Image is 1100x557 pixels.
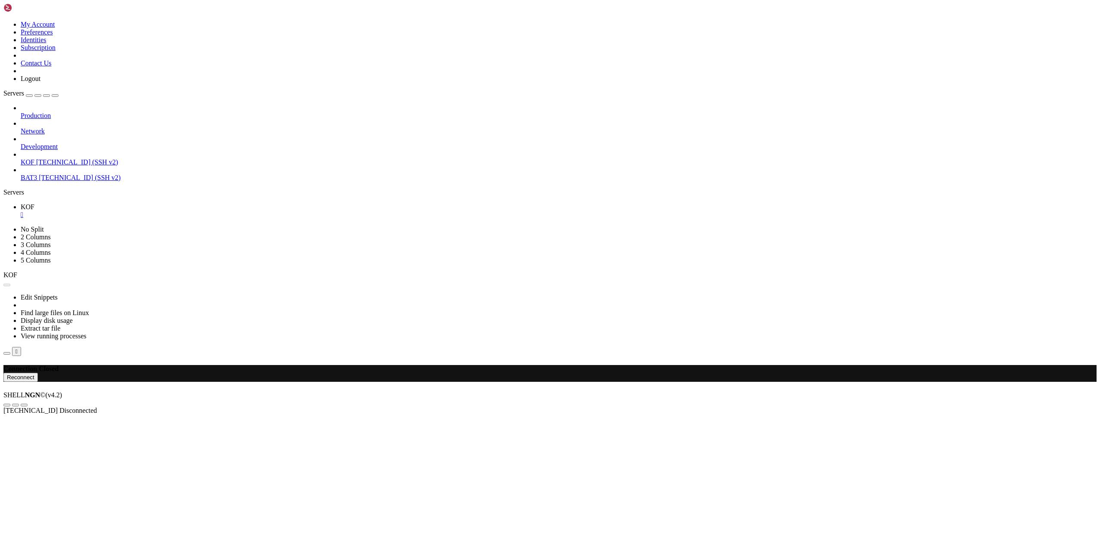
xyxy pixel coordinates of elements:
[21,241,51,248] a: 3 Columns
[21,257,51,264] a: 5 Columns
[21,332,87,340] a: View running processes
[21,226,44,233] a: No Split
[21,36,46,43] a: Identities
[3,271,17,278] span: KOF
[21,203,1097,219] a: KOF
[3,3,53,12] img: Shellngn
[21,127,1097,135] a: Network
[21,135,1097,151] li: Development
[21,325,60,332] a: Extract tar file
[21,294,58,301] a: Edit Snippets
[21,75,40,82] a: Logout
[21,127,45,135] span: Network
[21,174,1097,182] a: BAT3 [TECHNICAL_ID] (SSH v2)
[21,104,1097,120] li: Production
[3,90,24,97] span: Servers
[21,158,34,166] span: KOF
[12,347,21,356] button: 
[21,211,1097,219] a: 
[21,233,51,241] a: 2 Columns
[21,59,52,67] a: Contact Us
[39,174,121,181] span: [TECHNICAL_ID] (SSH v2)
[36,158,118,166] span: [TECHNICAL_ID] (SSH v2)
[21,28,53,36] a: Preferences
[21,317,73,324] a: Display disk usage
[21,112,1097,120] a: Production
[3,90,59,97] a: Servers
[21,21,55,28] a: My Account
[21,309,89,316] a: Find large files on Linux
[21,143,1097,151] a: Development
[21,143,58,150] span: Development
[3,189,1097,196] div: Servers
[21,44,56,51] a: Subscription
[21,158,1097,166] a: KOF [TECHNICAL_ID] (SSH v2)
[21,112,51,119] span: Production
[15,348,18,355] div: 
[21,151,1097,166] li: KOF [TECHNICAL_ID] (SSH v2)
[21,203,34,210] span: KOF
[21,166,1097,182] li: BAT3 [TECHNICAL_ID] (SSH v2)
[21,249,51,256] a: 4 Columns
[21,120,1097,135] li: Network
[21,174,37,181] span: BAT3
